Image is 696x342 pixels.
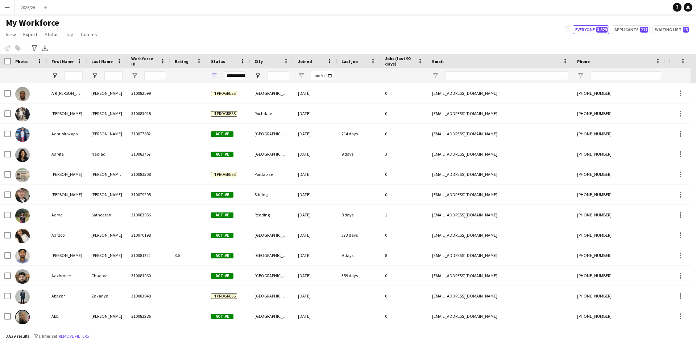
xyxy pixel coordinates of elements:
[337,144,381,164] div: 9 days
[294,306,337,326] div: [DATE]
[47,225,87,245] div: Aarzoo
[87,164,127,184] div: [PERSON_NAME] [PERSON_NAME]
[57,332,90,340] button: Remove filters
[15,148,30,162] img: Aarefa Nadiadi
[250,144,294,164] div: [GEOGRAPHIC_DATA]
[23,31,37,38] span: Export
[47,306,87,326] div: Abbi
[294,164,337,184] div: [DATE]
[47,266,87,286] div: Aazhmeer
[15,290,30,304] img: Abakar Zakariya
[211,212,233,218] span: Active
[640,27,648,33] span: 217
[268,71,289,80] input: City Filter Input
[381,83,428,103] div: 0
[91,72,98,79] button: Open Filter Menu
[428,306,573,326] div: [EMAIL_ADDRESS][DOMAIN_NAME]
[20,30,40,39] a: Export
[38,333,57,339] span: 1 filter set
[573,245,666,265] div: [PHONE_NUMBER]
[428,286,573,306] div: [EMAIL_ADDRESS][DOMAIN_NAME]
[385,56,415,67] span: Jobs (last 90 days)
[211,72,217,79] button: Open Filter Menu
[254,59,263,64] span: City
[428,104,573,123] div: [EMAIL_ADDRESS][DOMAIN_NAME]
[51,59,74,64] span: First Name
[573,205,666,225] div: [PHONE_NUMBER]
[652,25,690,34] button: Waiting list13
[127,286,170,306] div: 310083948
[573,306,666,326] div: [PHONE_NUMBER]
[250,286,294,306] div: [GEOGRAPHIC_DATA]
[432,72,439,79] button: Open Filter Menu
[87,306,127,326] div: [PERSON_NAME]
[590,71,661,80] input: Phone Filter Input
[211,91,237,96] span: In progress
[311,71,333,80] input: Joined Filter Input
[127,266,170,286] div: 310081060
[6,31,16,38] span: View
[15,0,41,14] button: 2025/26
[42,30,62,39] a: Status
[211,233,233,238] span: Active
[47,245,87,265] div: [PERSON_NAME]
[250,124,294,144] div: [GEOGRAPHIC_DATA]
[294,205,337,225] div: [DATE]
[78,30,100,39] a: Comms
[298,59,312,64] span: Joined
[337,245,381,265] div: 9 days
[341,59,358,64] span: Last job
[127,104,170,123] div: 310083028
[211,273,233,279] span: Active
[381,286,428,306] div: 0
[381,205,428,225] div: 1
[250,266,294,286] div: [GEOGRAPHIC_DATA]
[596,27,608,33] span: 3,829
[428,266,573,286] div: [EMAIL_ADDRESS][DOMAIN_NAME]
[294,245,337,265] div: [DATE]
[683,27,689,33] span: 13
[428,164,573,184] div: [EMAIL_ADDRESS][DOMAIN_NAME]
[381,104,428,123] div: 0
[573,124,666,144] div: [PHONE_NUMBER]
[573,185,666,204] div: [PHONE_NUMBER]
[87,266,127,286] div: Chhapra
[127,225,170,245] div: 310070198
[211,172,237,177] span: In progress
[127,245,170,265] div: 310081221
[573,266,666,286] div: [PHONE_NUMBER]
[15,59,28,64] span: Photo
[15,87,30,101] img: A R Brohi Arnab
[294,124,337,144] div: [DATE]
[47,185,87,204] div: [PERSON_NAME]
[15,168,30,182] img: Aaron Doheny Byrne
[211,59,225,64] span: Status
[428,225,573,245] div: [EMAIL_ADDRESS][DOMAIN_NAME]
[381,225,428,245] div: 0
[432,59,444,64] span: Email
[254,72,261,79] button: Open Filter Menu
[87,185,127,204] div: [PERSON_NAME]
[381,164,428,184] div: 0
[573,144,666,164] div: [PHONE_NUMBER]
[428,245,573,265] div: [EMAIL_ADDRESS][DOMAIN_NAME]
[211,152,233,157] span: Active
[250,225,294,245] div: [GEOGRAPHIC_DATA]
[211,111,237,117] span: In progress
[15,127,30,142] img: Aanuoluwapo Olusegun
[131,56,157,67] span: Workforce ID
[6,17,59,28] span: My Workforce
[127,306,170,326] div: 310083286
[381,266,428,286] div: 0
[211,192,233,198] span: Active
[15,229,30,243] img: Aarzoo Sadiora
[381,124,428,144] div: 0
[298,72,304,79] button: Open Filter Menu
[294,83,337,103] div: [DATE]
[87,225,127,245] div: [PERSON_NAME]
[211,294,237,299] span: In progress
[294,104,337,123] div: [DATE]
[381,245,428,265] div: 8
[47,144,87,164] div: Aarefa
[337,124,381,144] div: 214 days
